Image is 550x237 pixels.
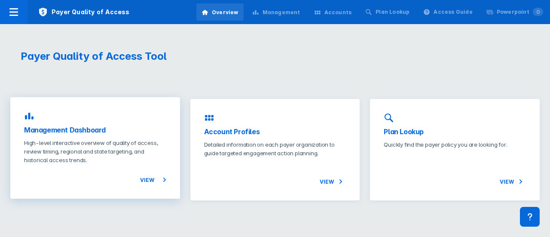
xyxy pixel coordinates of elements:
[384,140,526,149] p: Quickly find the payer policy you are looking for.
[520,207,540,227] div: Contact Support
[376,8,409,16] div: Plan Lookup
[196,3,244,21] a: Overview
[204,126,346,137] h3: Account Profiles
[247,3,306,21] a: Management
[24,139,166,164] p: High-level interactive overview of quality of access, review timing, regional and state targeting...
[497,8,543,16] div: Powerpoint
[24,125,166,135] h3: Management Dashboard
[500,176,526,187] span: View
[309,3,357,21] a: Accounts
[434,8,472,16] div: Access Guide
[263,9,300,16] div: Management
[204,140,346,157] p: Detailed information on each payer organization to guide targeted engagement action planning.
[324,9,352,16] div: Accounts
[10,97,180,199] a: Management DashboardHigh-level interactive overview of quality of access, review timing, regional...
[384,126,526,137] h3: Plan Lookup
[533,8,543,16] span: 0
[140,175,166,185] span: View
[320,176,346,187] span: View
[212,9,238,16] div: Overview
[21,50,265,63] h1: Payer Quality of Access Tool
[190,99,360,200] a: Account ProfilesDetailed information on each payer organization to guide targeted engagement acti...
